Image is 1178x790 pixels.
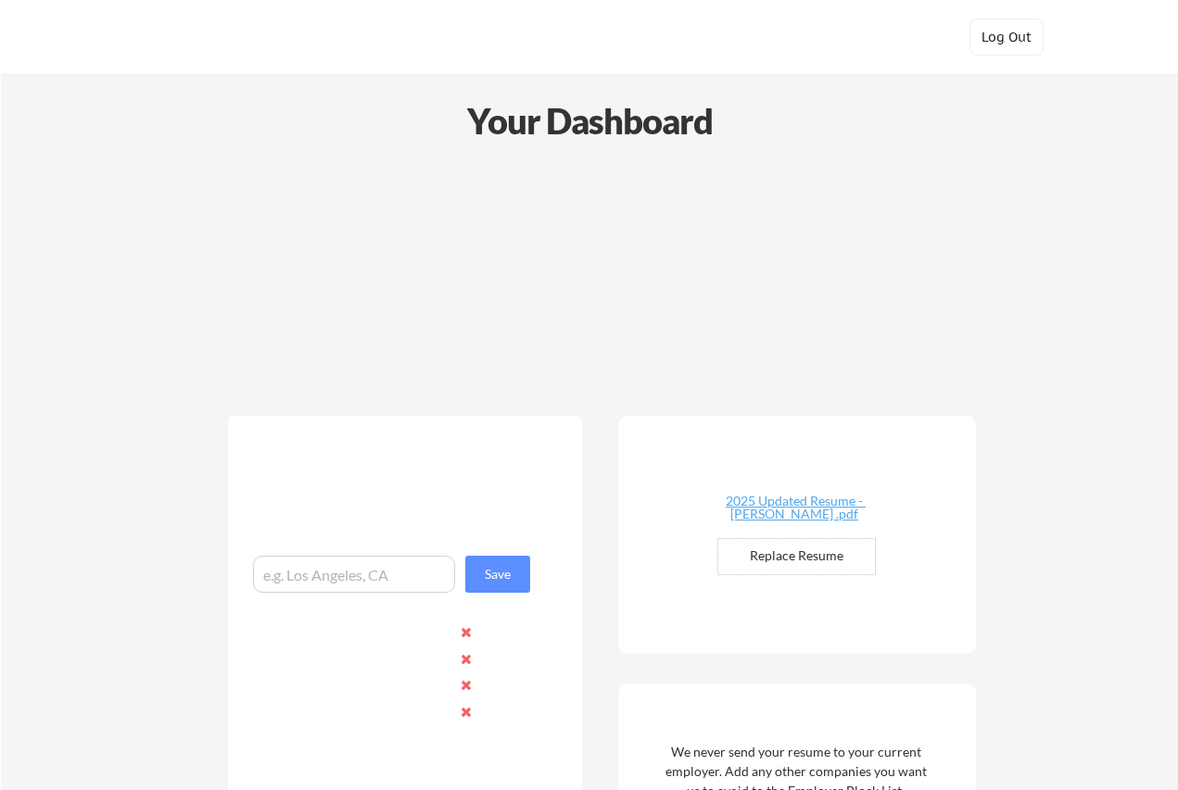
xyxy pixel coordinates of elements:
[969,19,1044,56] button: Log Out
[465,556,530,593] button: Save
[2,94,1178,147] div: Your Dashboard
[253,556,455,593] input: e.g. Los Angeles, CA
[684,495,905,523] a: 2025 Updated Resume - [PERSON_NAME] .pdf
[684,495,905,520] div: 2025 Updated Resume - [PERSON_NAME] .pdf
